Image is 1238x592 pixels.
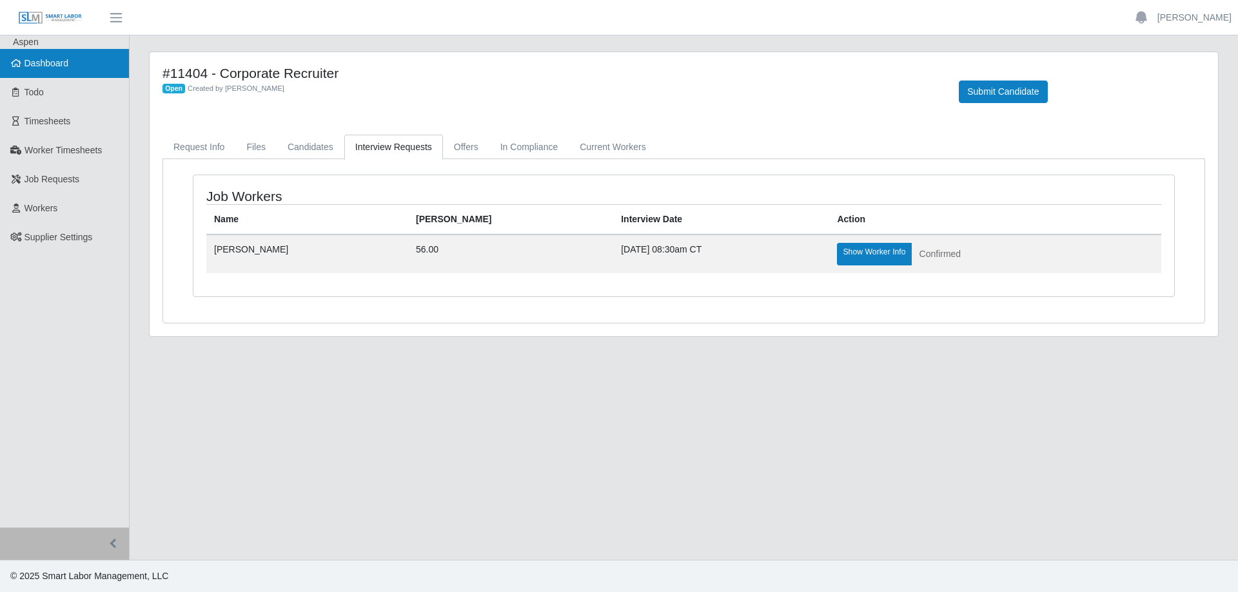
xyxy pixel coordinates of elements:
a: In Compliance [489,135,569,160]
span: Dashboard [25,58,69,68]
span: Workers [25,203,58,213]
a: Files [235,135,277,160]
button: Submit Candidate [959,81,1047,103]
button: Confirmed [911,243,970,265]
a: Candidates [277,135,344,160]
td: 56.00 [408,234,613,273]
th: Interview Date [613,205,829,235]
span: © 2025 Smart Labor Management, LLC [10,571,168,581]
span: Aspen [13,37,39,47]
span: Todo [25,87,44,97]
a: Offers [443,135,489,160]
h4: Job Workers [206,188,593,204]
span: Created by [PERSON_NAME] [188,84,284,92]
th: [PERSON_NAME] [408,205,613,235]
a: [PERSON_NAME] [1157,11,1232,24]
span: [DATE] 08:30am CT [621,244,702,254]
td: [PERSON_NAME] [206,234,408,273]
span: Worker Timesheets [25,145,102,155]
th: Name [206,205,408,235]
a: Current Workers [569,135,656,160]
span: Job Requests [25,174,80,184]
span: Open [162,84,185,94]
img: SLM Logo [18,11,83,25]
a: Interview Requests [344,135,443,160]
span: Supplier Settings [25,232,93,242]
a: Show Worker Info [837,243,911,265]
a: Request Info [162,135,235,160]
span: Timesheets [25,116,71,126]
th: Action [829,205,1161,235]
h4: #11404 - Corporate Recruiter [162,65,939,81]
